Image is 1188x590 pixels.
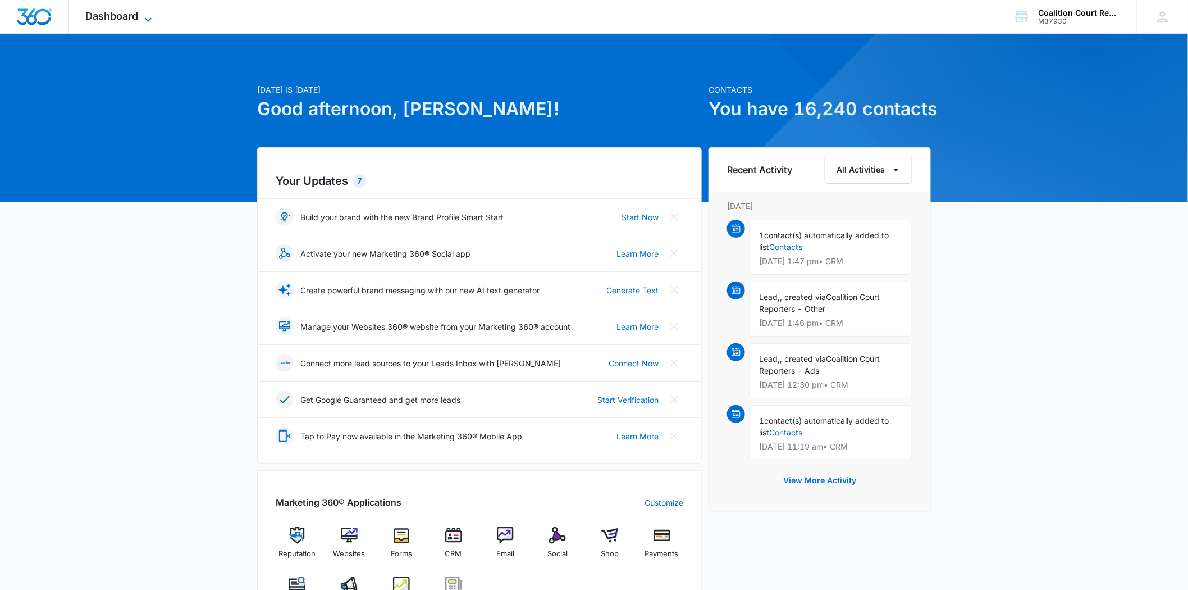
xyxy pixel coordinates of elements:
p: [DATE] 12:30 pm • CRM [759,381,903,389]
span: Email [496,548,514,560]
span: CRM [445,548,462,560]
h1: You have 16,240 contacts [709,96,931,122]
p: Build your brand with the new Brand Profile Smart Start [300,211,504,223]
button: Close [665,317,683,335]
a: Start Verification [597,394,659,406]
span: 1 [759,416,764,425]
button: View More Activity [772,467,867,494]
span: Lead, [759,354,780,364]
a: Contacts [769,428,802,437]
p: Create powerful brand messaging with our new AI text generator [300,284,540,296]
p: Contacts [709,84,931,96]
h6: Recent Activity [727,163,792,176]
button: Close [665,244,683,262]
span: contact(s) automatically added to list [759,416,889,437]
button: Close [665,281,683,299]
a: Reputation [276,527,319,568]
button: All Activities [825,156,912,184]
span: 1 [759,230,764,240]
a: Websites [328,527,371,568]
span: contact(s) automatically added to list [759,230,889,252]
a: Generate Text [606,284,659,296]
p: Get Google Guaranteed and get more leads [300,394,460,406]
button: Close [665,427,683,445]
a: Contacts [769,242,802,252]
span: , created via [780,292,826,302]
a: Payments [640,527,683,568]
p: [DATE] 1:46 pm • CRM [759,319,903,327]
button: Close [665,354,683,372]
p: Tap to Pay now available in the Marketing 360® Mobile App [300,430,522,442]
span: Lead, [759,292,780,302]
p: [DATE] 1:47 pm • CRM [759,257,903,265]
span: Reputation [278,548,316,560]
a: Customize [645,497,683,509]
div: 7 [353,174,367,188]
a: Learn More [616,248,659,260]
button: Close [665,391,683,409]
button: Close [665,208,683,226]
a: Shop [588,527,632,568]
a: Learn More [616,430,659,442]
p: Connect more lead sources to your Leads Inbox with [PERSON_NAME] [300,357,561,369]
h2: Marketing 360® Applications [276,496,401,509]
a: Email [484,527,527,568]
p: Manage your Websites 360® website from your Marketing 360® account [300,321,570,333]
p: [DATE] [727,200,912,212]
span: Forms [391,548,412,560]
p: [DATE] is [DATE] [257,84,702,96]
h2: Your Updates [276,173,683,189]
p: Activate your new Marketing 360® Social app [300,248,470,260]
a: Social [536,527,579,568]
span: , created via [780,354,826,364]
span: Payments [645,548,679,560]
h1: Good afternoon, [PERSON_NAME]! [257,96,702,122]
div: account name [1039,8,1121,17]
a: Connect Now [609,357,659,369]
span: Dashboard [86,10,139,22]
a: Learn More [616,321,659,333]
a: Start Now [622,211,659,223]
div: account id [1039,17,1121,25]
span: Social [547,548,568,560]
span: Websites [333,548,365,560]
a: CRM [432,527,475,568]
span: Shop [601,548,619,560]
a: Forms [380,527,423,568]
p: [DATE] 11:19 am • CRM [759,443,903,451]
